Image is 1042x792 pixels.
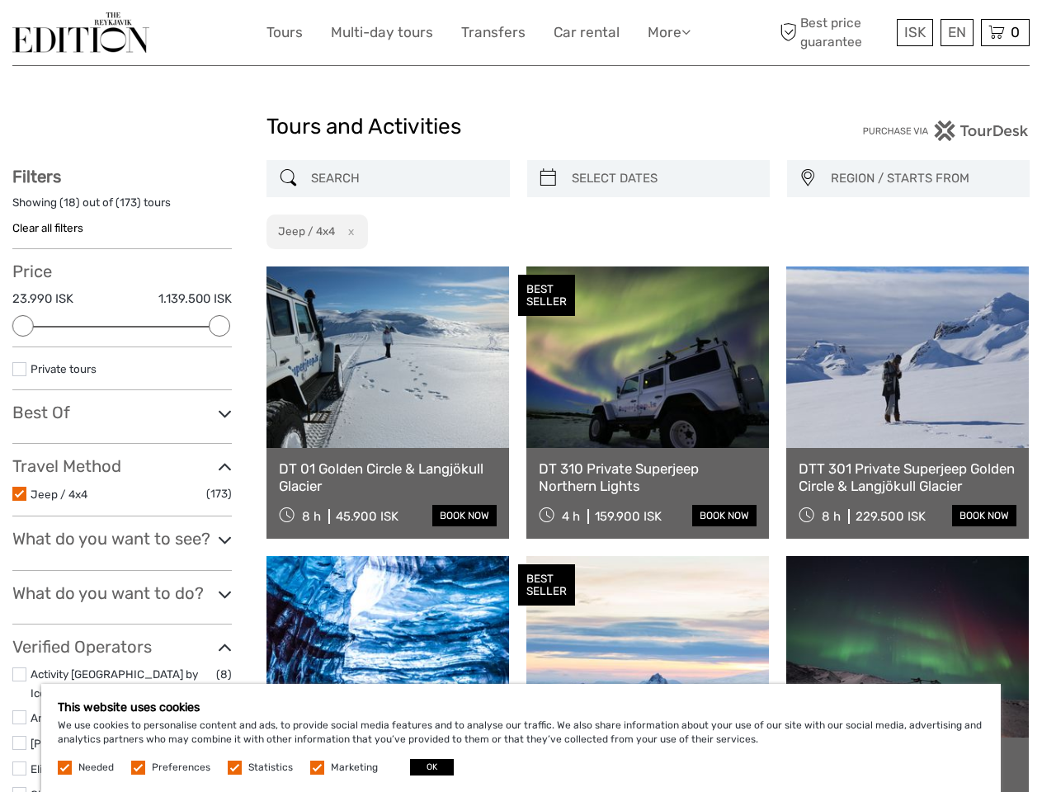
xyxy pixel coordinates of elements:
a: Activity [GEOGRAPHIC_DATA] by Icelandia [31,667,198,700]
div: 159.900 ISK [595,509,662,524]
a: More [648,21,691,45]
img: PurchaseViaTourDesk.png [862,120,1030,141]
label: 1.139.500 ISK [158,290,232,308]
a: book now [432,505,497,526]
label: Preferences [152,761,210,775]
div: We use cookies to personalise content and ads, to provide social media features and to analyse ou... [41,684,1001,792]
button: x [337,223,360,240]
button: OK [410,759,454,775]
span: (8) [216,665,232,684]
button: Open LiveChat chat widget [190,26,210,45]
a: Elite-Chauffeur [31,762,110,775]
label: Needed [78,761,114,775]
button: REGION / STARTS FROM [823,165,1021,192]
a: Multi-day tours [331,21,433,45]
div: EN [941,19,974,46]
h3: Best Of [12,403,232,422]
a: [PERSON_NAME] [31,737,119,750]
a: Transfers [461,21,526,45]
a: Private tours [31,362,97,375]
span: Best price guarantee [776,14,893,50]
strong: Filters [12,167,61,186]
a: book now [692,505,757,526]
h3: Price [12,262,232,281]
h3: Verified Operators [12,637,232,657]
h3: What do you want to see? [12,529,232,549]
span: 4 h [562,509,580,524]
span: 0 [1008,24,1022,40]
a: DTT 301 Private Superjeep Golden Circle & Langjökull Glacier [799,460,1016,494]
div: Showing ( ) out of ( ) tours [12,195,232,220]
img: The Reykjavík Edition [12,12,149,53]
h3: What do you want to do? [12,583,232,603]
span: 8 h [822,509,841,524]
a: book now [952,505,1016,526]
a: Jeep / 4x4 [31,488,87,501]
label: Marketing [331,761,378,775]
div: BEST SELLER [518,564,575,606]
h2: Jeep / 4x4 [278,224,335,238]
a: Arctic Adventures [31,711,123,724]
label: Statistics [248,761,293,775]
div: 229.500 ISK [856,509,926,524]
label: 18 [64,195,76,210]
a: DT 01 Golden Circle & Langjökull Glacier [279,460,497,494]
input: SELECT DATES [565,164,761,193]
a: Clear all filters [12,221,83,234]
a: Tours [266,21,303,45]
span: (173) [206,484,232,503]
a: Car rental [554,21,620,45]
span: ISK [904,24,926,40]
div: BEST SELLER [518,275,575,316]
a: DT 310 Private Superjeep Northern Lights [539,460,757,494]
input: SEARCH [304,164,501,193]
p: We're away right now. Please check back later! [23,29,186,42]
h3: Travel Method [12,456,232,476]
label: 23.990 ISK [12,290,73,308]
label: 173 [120,195,137,210]
h1: Tours and Activities [266,114,776,140]
h5: This website uses cookies [58,700,984,714]
span: 8 h [302,509,321,524]
div: 45.900 ISK [336,509,398,524]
